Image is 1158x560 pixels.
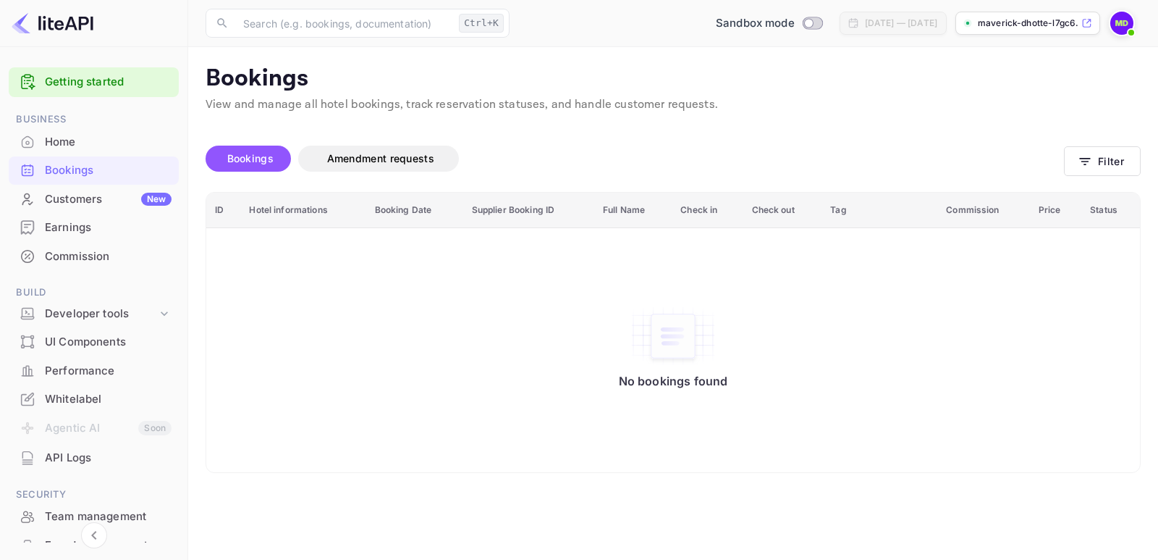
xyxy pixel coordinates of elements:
div: CustomersNew [9,185,179,214]
span: Build [9,285,179,301]
th: Commission [937,193,1029,228]
div: Whitelabel [45,391,172,408]
th: Booking Date [366,193,463,228]
span: Amendment requests [327,152,434,164]
a: CustomersNew [9,185,179,212]
img: LiteAPI logo [12,12,93,35]
input: Search (e.g. bookings, documentation) [234,9,453,38]
th: Tag [821,193,937,228]
p: Bookings [206,64,1141,93]
img: Maverick Dhotte [1110,12,1133,35]
a: Performance [9,357,179,384]
div: Fraud management [45,538,172,554]
a: Fraud management [9,532,179,559]
span: Business [9,112,179,128]
div: Performance [9,357,179,385]
th: Price [1030,193,1082,228]
div: Earnings [45,220,172,236]
div: UI Components [45,334,172,351]
span: Sandbox mode [716,15,795,32]
a: Commission [9,243,179,269]
table: booking table [206,193,1140,472]
a: UI Components [9,328,179,355]
div: Developer tools [9,301,179,327]
div: Team management [45,509,172,525]
th: ID [206,193,240,228]
p: maverick-dhotte-l7gc6.... [978,17,1078,30]
a: Whitelabel [9,385,179,412]
div: Developer tools [45,306,157,322]
a: Home [9,128,179,155]
th: Status [1081,193,1140,228]
div: Getting started [9,67,179,97]
a: Earnings [9,214,179,241]
div: [DATE] — [DATE] [865,17,937,30]
div: UI Components [9,328,179,356]
p: View and manage all hotel bookings, track reservation statuses, and handle customer requests. [206,96,1141,114]
div: New [141,193,172,206]
div: Home [45,134,172,151]
div: Performance [45,363,172,380]
button: Filter [1064,146,1141,176]
div: Whitelabel [9,385,179,414]
div: account-settings tabs [206,146,1064,172]
th: Full Name [594,193,672,228]
button: Collapse navigation [81,522,107,548]
a: Bookings [9,156,179,183]
th: Check in [672,193,743,228]
a: Getting started [45,74,172,91]
div: Commission [45,248,172,265]
th: Supplier Booking ID [463,193,594,228]
div: Ctrl+K [459,14,504,33]
div: API Logs [9,444,179,472]
span: Security [9,487,179,503]
img: No bookings found [630,306,717,367]
a: Team management [9,503,179,530]
th: Hotel informations [240,193,365,228]
div: API Logs [45,450,172,467]
a: API Logs [9,444,179,471]
div: Bookings [45,162,172,179]
th: Check out [743,193,822,228]
div: Customers [45,191,172,208]
div: Bookings [9,156,179,185]
div: Switch to Production mode [710,15,828,32]
div: Home [9,128,179,156]
div: Team management [9,503,179,531]
div: Earnings [9,214,179,242]
span: Bookings [227,152,274,164]
p: No bookings found [619,374,728,388]
div: Commission [9,243,179,271]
